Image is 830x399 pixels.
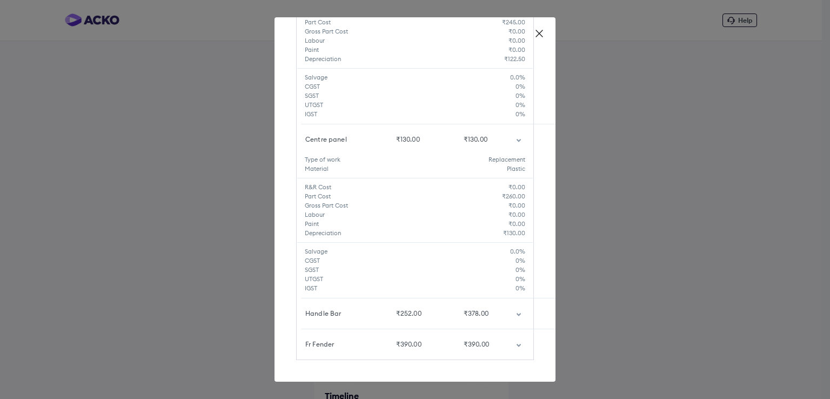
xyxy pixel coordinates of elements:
[305,45,508,55] h5: Paint
[305,135,379,144] div: Centre panel
[396,309,446,318] div: ₹252.00
[508,27,525,36] h5: ₹0.00
[464,340,499,349] div: ₹390.00
[508,210,525,220] h5: ₹0.00
[305,340,379,349] div: Fr Fender
[305,164,507,174] h5: Material
[396,135,446,144] div: ₹130.00
[516,284,525,293] h5: 0 %
[305,229,503,238] h5: Depreciation
[508,183,525,192] h5: ₹0.00
[516,265,525,275] h5: 0 %
[464,135,499,144] div: ₹130.00
[305,192,502,201] h5: Part Cost
[305,247,510,256] h5: Salvage
[508,220,525,229] h5: ₹0.00
[396,340,446,349] div: ₹390.00
[305,256,516,265] h5: CGST
[516,101,525,110] h5: 0 %
[305,309,379,318] div: Handle Bar
[305,201,508,210] h5: Gross Part Cost
[510,247,525,256] h5: 0.0 %
[516,91,525,101] h5: 0 %
[305,27,508,36] h5: Gross Part Cost
[305,91,516,101] h5: SGST
[508,201,525,210] h5: ₹0.00
[464,309,499,318] div: ₹378.00
[305,183,508,192] h5: R&R Cost
[305,101,516,110] h5: UTGST
[516,82,525,91] h5: 0 %
[305,110,516,119] h5: IGST
[516,110,525,119] h5: 0 %
[305,265,516,275] h5: SGST
[503,229,525,238] h5: ₹130.00
[516,256,525,265] h5: 0 %
[305,73,510,82] h5: Salvage
[305,220,508,229] h5: Paint
[502,18,525,27] h5: ₹245.00
[508,36,525,45] h5: ₹0.00
[510,73,525,82] h5: 0.0 %
[305,275,516,284] h5: UTGST
[508,45,525,55] h5: ₹0.00
[305,55,504,64] h5: Depreciation
[507,164,525,174] h5: Plastic
[504,55,525,64] h5: ₹122.50
[502,192,525,201] h5: ₹260.00
[305,36,508,45] h5: Labour
[305,210,508,220] h5: Labour
[516,275,525,284] h5: 0 %
[305,82,516,91] h5: CGST
[305,284,516,293] h5: IGST
[305,155,488,164] h5: Type of work
[488,155,525,164] h5: Replacement
[305,18,502,27] h5: Part Cost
